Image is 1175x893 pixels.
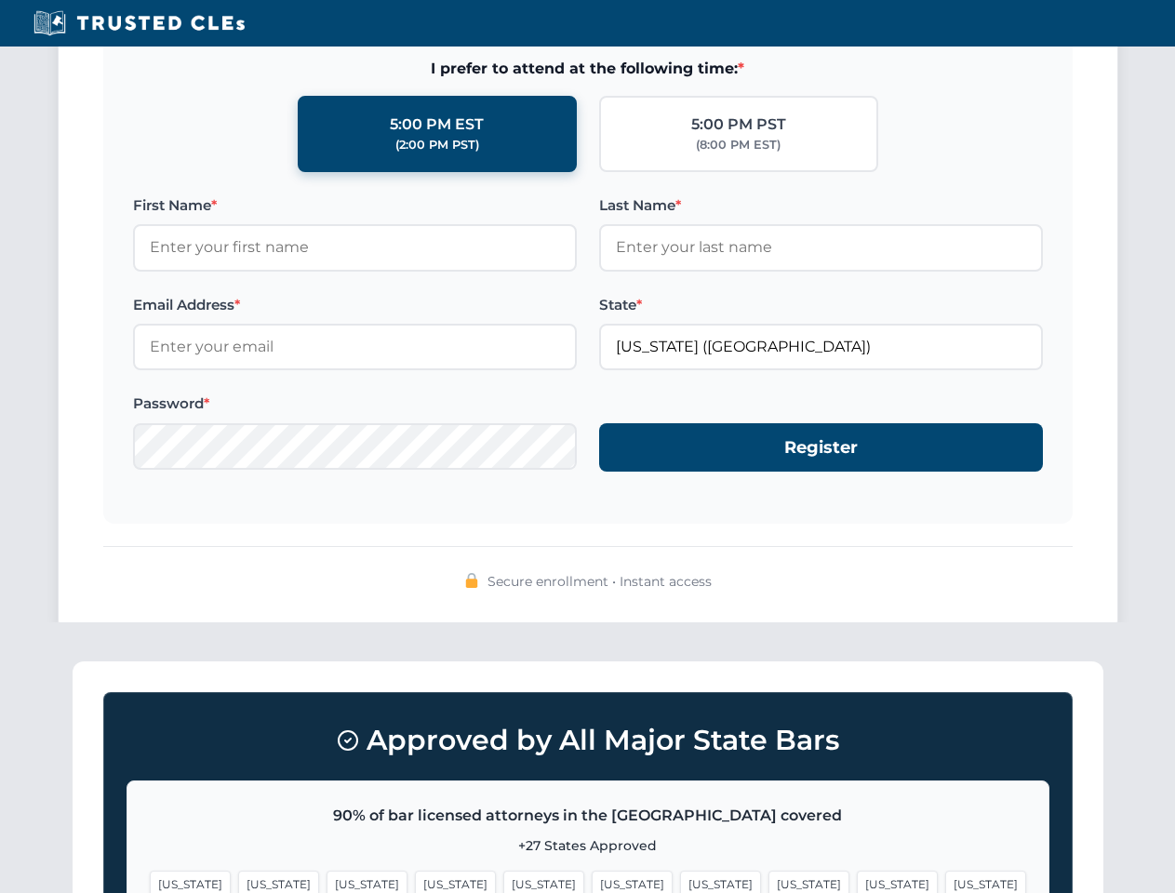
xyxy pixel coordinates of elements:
[133,57,1043,81] span: I prefer to attend at the following time:
[133,194,577,217] label: First Name
[691,113,786,137] div: 5:00 PM PST
[133,324,577,370] input: Enter your email
[133,224,577,271] input: Enter your first name
[133,393,577,415] label: Password
[150,804,1026,828] p: 90% of bar licensed attorneys in the [GEOGRAPHIC_DATA] covered
[127,715,1049,766] h3: Approved by All Major State Bars
[696,136,781,154] div: (8:00 PM EST)
[133,294,577,316] label: Email Address
[390,113,484,137] div: 5:00 PM EST
[599,224,1043,271] input: Enter your last name
[599,423,1043,473] button: Register
[599,194,1043,217] label: Last Name
[599,294,1043,316] label: State
[487,571,712,592] span: Secure enrollment • Instant access
[395,136,479,154] div: (2:00 PM PST)
[599,324,1043,370] input: Arizona (AZ)
[150,835,1026,856] p: +27 States Approved
[28,9,250,37] img: Trusted CLEs
[464,573,479,588] img: 🔒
